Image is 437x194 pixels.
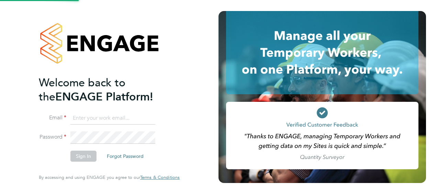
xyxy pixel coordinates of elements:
[70,151,97,162] button: Sign In
[140,174,180,180] span: Terms & Conditions
[39,174,180,180] span: By accessing and using ENGAGE you agree to our
[70,112,155,125] input: Enter your work email...
[39,133,66,141] label: Password
[101,151,149,162] button: Forgot Password
[39,114,66,121] label: Email
[140,175,180,180] a: Terms & Conditions
[39,76,125,104] span: Welcome back to the
[39,76,173,104] h2: ENGAGE Platform!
